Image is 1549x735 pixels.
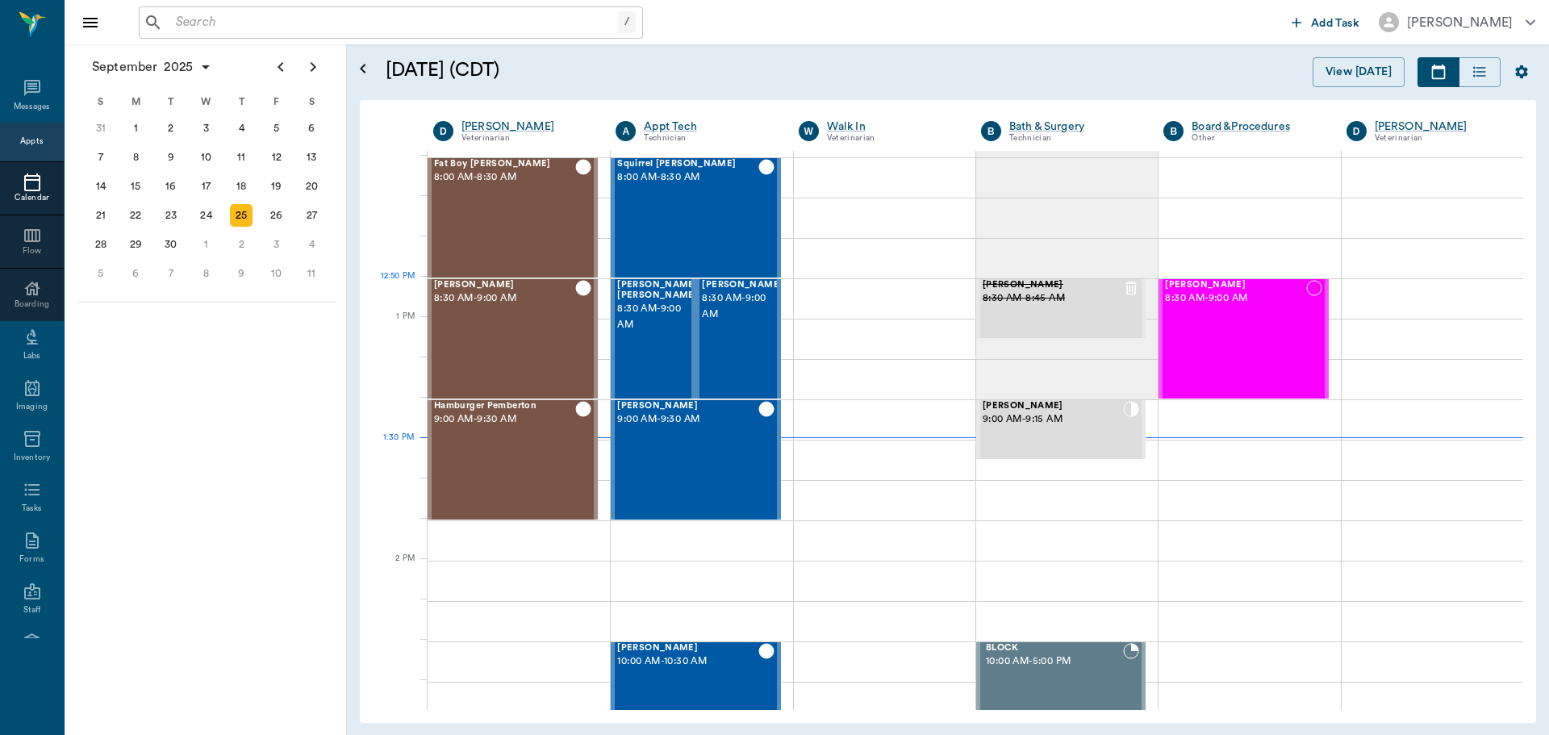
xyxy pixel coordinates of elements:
[827,119,957,135] div: Walk In
[616,121,636,141] div: A
[386,57,809,83] h5: [DATE] (CDT)
[124,117,147,140] div: Monday, September 1, 2025
[617,411,758,428] span: 9:00 AM - 9:30 AM
[983,280,1123,290] span: [PERSON_NAME]
[300,175,323,198] div: Saturday, September 20, 2025
[1375,132,1505,145] div: Veterinarian
[428,157,598,278] div: CHECKED_OUT, 8:00 AM - 8:30 AM
[976,399,1146,460] div: CHECKED_IN, 9:00 AM - 9:15 AM
[434,411,575,428] span: 9:00 AM - 9:30 AM
[124,175,147,198] div: Monday, September 15, 2025
[83,90,119,114] div: S
[259,90,294,114] div: F
[1192,119,1321,135] a: Board &Procedures
[90,233,112,256] div: Sunday, September 28, 2025
[1375,119,1505,135] a: [PERSON_NAME]
[189,90,224,114] div: W
[1407,13,1513,32] div: [PERSON_NAME]
[695,278,780,399] div: CHECKED_OUT, 8:30 AM - 9:00 AM
[294,90,329,114] div: S
[986,643,1123,654] span: BLOCK
[223,90,259,114] div: T
[230,175,253,198] div: Thursday, September 18, 2025
[1159,278,1328,399] div: NOT_CONFIRMED, 8:30 AM - 9:00 AM
[265,262,288,285] div: Friday, October 10, 2025
[300,117,323,140] div: Saturday, September 6, 2025
[617,280,698,301] span: [PERSON_NAME] [PERSON_NAME]
[195,117,218,140] div: Wednesday, September 3, 2025
[265,146,288,169] div: Friday, September 12, 2025
[153,90,189,114] div: T
[428,399,598,520] div: CHECKED_OUT, 9:00 AM - 9:30 AM
[160,175,182,198] div: Tuesday, September 16, 2025
[90,146,112,169] div: Sunday, September 7, 2025
[124,262,147,285] div: Monday, October 6, 2025
[230,233,253,256] div: Thursday, October 2, 2025
[1165,280,1305,290] span: [PERSON_NAME]
[300,204,323,227] div: Saturday, September 27, 2025
[1009,119,1139,135] a: Bath & Surgery
[23,350,40,362] div: Labs
[373,308,415,349] div: 1 PM
[23,604,40,616] div: Staff
[230,117,253,140] div: Thursday, September 4, 2025
[90,117,112,140] div: Sunday, August 31, 2025
[14,452,50,464] div: Inventory
[702,280,783,290] span: [PERSON_NAME]
[1347,121,1367,141] div: D
[195,204,218,227] div: Wednesday, September 24, 2025
[373,550,415,591] div: 2 PM
[74,6,106,39] button: Close drawer
[644,119,774,135] div: Appt Tech
[983,411,1123,428] span: 9:00 AM - 9:15 AM
[160,262,182,285] div: Tuesday, October 7, 2025
[611,157,780,278] div: CHECKED_OUT, 8:00 AM - 8:30 AM
[461,119,591,135] a: [PERSON_NAME]
[1313,57,1405,87] button: View [DATE]
[90,204,112,227] div: Sunday, September 21, 2025
[702,290,783,323] span: 8:30 AM - 9:00 AM
[14,101,51,113] div: Messages
[90,262,112,285] div: Sunday, October 5, 2025
[300,146,323,169] div: Saturday, September 13, 2025
[89,56,161,78] span: September
[617,169,758,186] span: 8:00 AM - 8:30 AM
[617,654,758,670] span: 10:00 AM - 10:30 AM
[1192,132,1321,145] div: Other
[160,204,182,227] div: Tuesday, September 23, 2025
[434,290,575,307] span: 8:30 AM - 9:00 AM
[799,121,819,141] div: W
[300,262,323,285] div: Saturday, October 11, 2025
[230,204,253,227] div: Today, Thursday, September 25, 2025
[124,204,147,227] div: Monday, September 22, 2025
[195,175,218,198] div: Wednesday, September 17, 2025
[1009,132,1139,145] div: Technician
[611,278,695,399] div: CHECKED_OUT, 8:30 AM - 9:00 AM
[617,643,758,654] span: [PERSON_NAME]
[265,175,288,198] div: Friday, September 19, 2025
[161,56,196,78] span: 2025
[16,680,55,719] iframe: Intercom live chat
[124,233,147,256] div: Monday, September 29, 2025
[84,51,220,83] button: September2025
[265,117,288,140] div: Friday, September 5, 2025
[265,51,297,83] button: Previous page
[983,401,1123,411] span: [PERSON_NAME]
[611,399,780,520] div: CHECKED_OUT, 9:00 AM - 9:30 AM
[300,233,323,256] div: Saturday, October 4, 2025
[20,136,43,148] div: Appts
[644,132,774,145] div: Technician
[434,401,575,411] span: Hamburger Pemberton
[618,11,636,33] div: /
[119,90,154,114] div: M
[1366,7,1548,37] button: [PERSON_NAME]
[1165,290,1305,307] span: 8:30 AM - 9:00 AM
[19,553,44,566] div: Forms
[434,169,575,186] span: 8:00 AM - 8:30 AM
[265,233,288,256] div: Friday, October 3, 2025
[195,146,218,169] div: Wednesday, September 10, 2025
[195,262,218,285] div: Wednesday, October 8, 2025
